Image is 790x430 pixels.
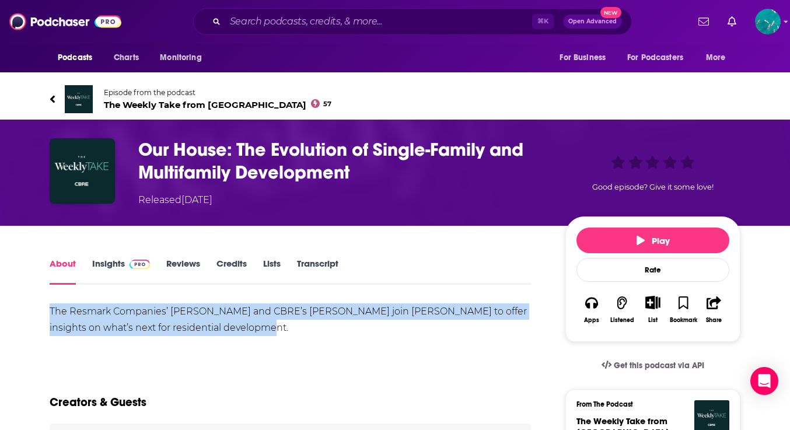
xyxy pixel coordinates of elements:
div: Released [DATE] [138,193,212,207]
button: Listened [607,288,637,331]
span: New [600,7,621,18]
h2: Creators & Guests [50,395,146,410]
div: Rate [576,258,729,282]
button: Bookmark [668,288,698,331]
a: InsightsPodchaser Pro [92,258,150,285]
button: open menu [152,47,216,69]
img: Our House: The Evolution of Single-Family and Multifamily Development [50,138,115,204]
a: About [50,258,76,285]
div: Open Intercom Messenger [750,367,778,395]
button: Share [699,288,729,331]
a: Get this podcast via API [592,351,714,380]
button: open menu [50,47,107,69]
button: Apps [576,288,607,331]
span: For Business [560,50,606,66]
span: For Podcasters [627,50,683,66]
a: Credits [216,258,247,285]
a: Charts [106,47,146,69]
a: The Weekly Take from CBREEpisode from the podcastThe Weekly Take from [GEOGRAPHIC_DATA]57 [50,85,740,113]
img: Podchaser Pro [130,260,150,269]
div: Bookmark [670,317,697,324]
span: Charts [114,50,139,66]
a: Show notifications dropdown [723,12,741,32]
span: Monitoring [160,50,201,66]
img: Podchaser - Follow, Share and Rate Podcasts [9,11,121,33]
div: Apps [584,317,599,324]
button: open menu [698,47,740,69]
span: More [706,50,726,66]
button: Show More Button [641,296,665,309]
span: Logged in as louisabuckingham [755,9,781,34]
span: ⌘ K [532,14,554,29]
button: Play [576,228,729,253]
span: Open Advanced [568,19,617,25]
button: open menu [620,47,700,69]
span: The Weekly Take from [GEOGRAPHIC_DATA] [104,99,331,110]
div: Search podcasts, credits, & more... [193,8,632,35]
div: Share [706,317,722,324]
span: Get this podcast via API [614,361,704,370]
h1: Our House: The Evolution of Single-Family and Multifamily Development [138,138,547,184]
a: Lists [263,258,281,285]
button: open menu [551,47,620,69]
span: Podcasts [58,50,92,66]
a: Reviews [166,258,200,285]
div: The Resmark Companies’ [PERSON_NAME] and CBRE’s [PERSON_NAME] join [PERSON_NAME] to offer insight... [50,303,531,336]
a: Transcript [297,258,338,285]
span: Play [637,235,670,246]
h3: From The Podcast [576,400,720,408]
a: Show notifications dropdown [694,12,714,32]
span: Episode from the podcast [104,88,331,97]
span: Good episode? Give it some love! [592,183,714,191]
div: Listened [610,317,634,324]
div: Show More ButtonList [638,288,668,331]
img: User Profile [755,9,781,34]
button: Show profile menu [755,9,781,34]
button: Open AdvancedNew [563,15,622,29]
img: The Weekly Take from CBRE [65,85,93,113]
span: 57 [323,102,331,107]
div: List [648,316,658,324]
input: Search podcasts, credits, & more... [225,12,532,31]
